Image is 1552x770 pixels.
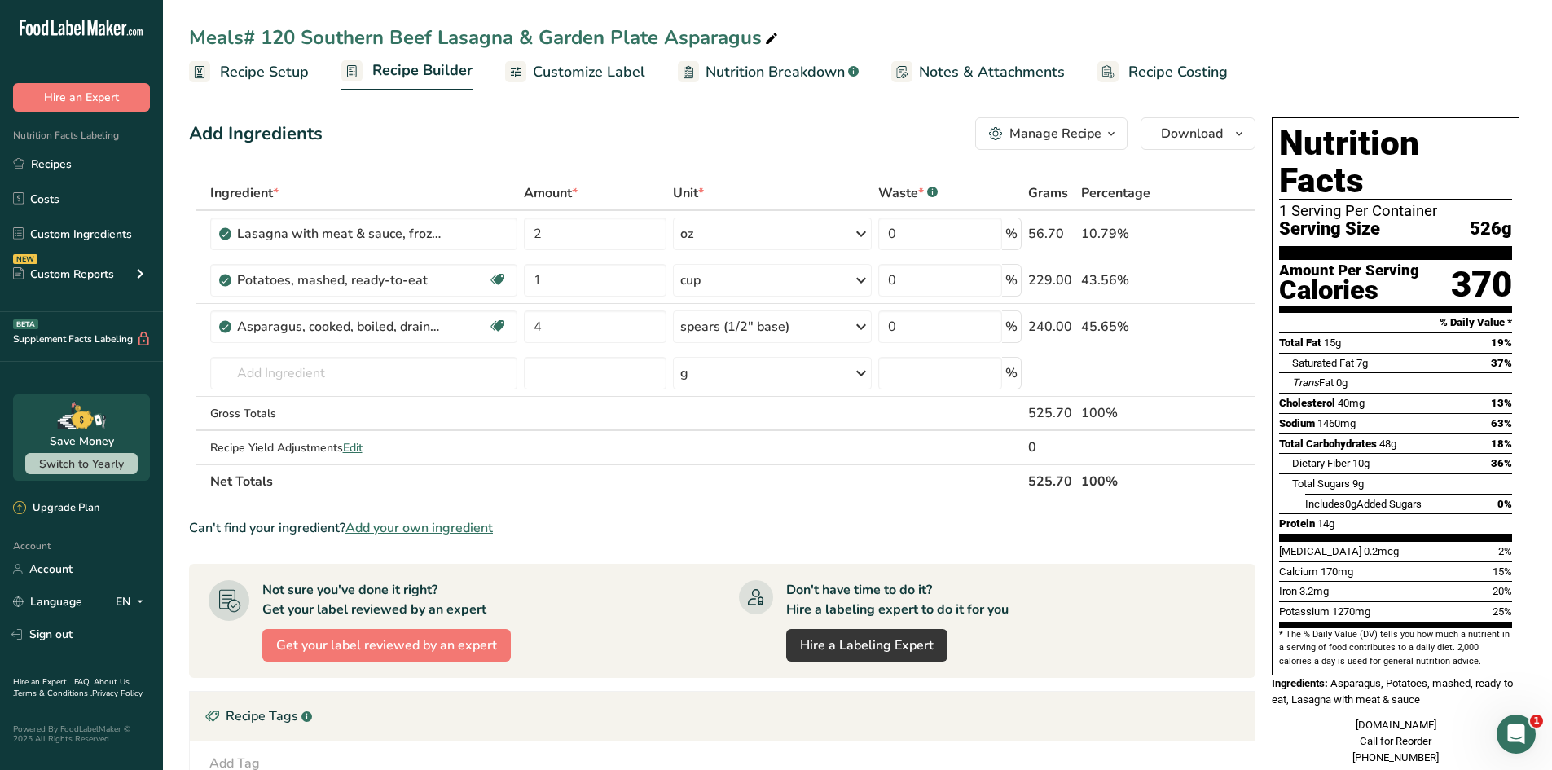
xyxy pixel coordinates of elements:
span: Switch to Yearly [39,456,124,472]
section: % Daily Value * [1279,313,1512,332]
div: Save Money [50,433,114,450]
span: Serving Size [1279,219,1380,240]
span: 0% [1497,498,1512,510]
span: Fat [1292,376,1334,389]
div: 0 [1028,438,1075,457]
span: Total Carbohydrates [1279,438,1377,450]
button: Get your label reviewed by an expert [262,629,511,662]
span: 63% [1491,417,1512,429]
span: 14g [1317,517,1334,530]
span: Ingredient [210,183,279,203]
span: Ingredients: [1272,677,1328,689]
th: Net Totals [207,464,1026,498]
span: Total Sugars [1292,477,1350,490]
div: 56.70 [1028,224,1075,244]
span: 0.2mcg [1364,545,1399,557]
input: Add Ingredient [210,357,517,389]
a: Customize Label [505,54,645,90]
span: 0g [1345,498,1356,510]
div: EN [116,592,150,612]
span: Calcium [1279,565,1318,578]
span: Potassium [1279,605,1330,618]
div: 1 Serving Per Container [1279,203,1512,219]
div: Manage Recipe [1009,124,1101,143]
a: FAQ . [74,676,94,688]
span: [MEDICAL_DATA] [1279,545,1361,557]
a: Privacy Policy [92,688,143,699]
span: 1270mg [1332,605,1370,618]
span: 1460mg [1317,417,1356,429]
div: 100% [1081,403,1178,423]
a: Nutrition Breakdown [678,54,859,90]
span: Asparagus, Potatoes, mashed, ready-to-eat, Lasagna with meat & sauce [1272,677,1516,706]
div: Waste [878,183,938,203]
div: Powered By FoodLabelMaker © 2025 All Rights Reserved [13,724,150,744]
th: 525.70 [1025,464,1078,498]
h1: Nutrition Facts [1279,125,1512,200]
span: 2% [1498,545,1512,557]
div: Can't find your ingredient? [189,518,1255,538]
span: 1 [1530,715,1543,728]
div: 370 [1451,263,1512,306]
span: Recipe Costing [1128,61,1228,83]
div: 43.56% [1081,271,1178,290]
span: Grams [1028,183,1068,203]
span: 36% [1491,457,1512,469]
div: Lasagna with meat & sauce, frozen entree [237,224,441,244]
span: Dietary Fiber [1292,457,1350,469]
span: Includes Added Sugars [1305,498,1422,510]
a: Recipe Costing [1097,54,1228,90]
span: 15g [1324,337,1341,349]
div: Upgrade Plan [13,500,99,517]
span: 19% [1491,337,1512,349]
span: 10g [1352,457,1370,469]
span: Notes & Attachments [919,61,1065,83]
div: 240.00 [1028,317,1075,337]
span: Iron [1279,585,1297,597]
span: 13% [1491,397,1512,409]
span: Recipe Builder [372,59,473,81]
span: 48g [1379,438,1396,450]
div: Gross Totals [210,405,517,422]
span: Nutrition Breakdown [706,61,845,83]
div: Calories [1279,279,1419,302]
div: BETA [13,319,38,329]
div: 525.70 [1028,403,1075,423]
a: Recipe Setup [189,54,309,90]
i: Trans [1292,376,1319,389]
div: Amount Per Serving [1279,263,1419,279]
div: Recipe Tags [190,692,1255,741]
span: 18% [1491,438,1512,450]
a: Hire an Expert . [13,676,71,688]
div: [DOMAIN_NAME] Call for Reorder [PHONE_NUMBER] [1272,717,1519,765]
div: spears (1/2" base) [680,317,789,337]
span: 20% [1493,585,1512,597]
div: g [680,363,688,383]
div: Recipe Yield Adjustments [210,439,517,456]
span: 170mg [1321,565,1353,578]
span: 0g [1336,376,1348,389]
a: Terms & Conditions . [14,688,92,699]
a: About Us . [13,676,130,699]
span: Edit [343,440,363,455]
button: Download [1141,117,1255,150]
span: Recipe Setup [220,61,309,83]
span: Percentage [1081,183,1150,203]
div: Potatoes, mashed, ready-to-eat [237,271,441,290]
span: Add your own ingredient [345,518,493,538]
div: 45.65% [1081,317,1178,337]
span: Download [1161,124,1223,143]
div: 10.79% [1081,224,1178,244]
div: 229.00 [1028,271,1075,290]
div: Don't have time to do it? Hire a labeling expert to do it for you [786,580,1009,619]
div: Not sure you've done it right? Get your label reviewed by an expert [262,580,486,619]
div: Add Ingredients [189,121,323,147]
span: Sodium [1279,417,1315,429]
span: 526g [1470,219,1512,240]
button: Hire an Expert [13,83,150,112]
span: 37% [1491,357,1512,369]
span: Amount [524,183,578,203]
span: 15% [1493,565,1512,578]
span: Saturated Fat [1292,357,1354,369]
span: Cholesterol [1279,397,1335,409]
